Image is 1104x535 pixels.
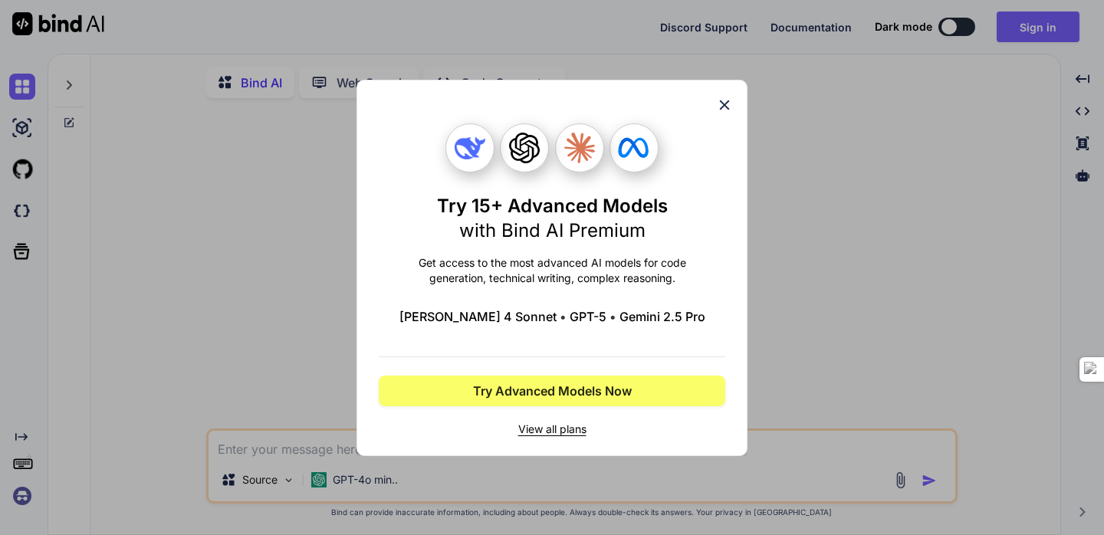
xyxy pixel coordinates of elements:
h1: Try 15+ Advanced Models [437,194,668,243]
span: with Bind AI Premium [459,219,646,241]
p: Get access to the most advanced AI models for code generation, technical writing, complex reasoning. [379,255,725,286]
span: • [560,307,567,326]
span: Try Advanced Models Now [473,382,632,400]
span: [PERSON_NAME] 4 Sonnet [399,307,557,326]
span: Gemini 2.5 Pro [619,307,705,326]
img: Deepseek [455,133,485,163]
button: Try Advanced Models Now [379,376,725,406]
span: • [609,307,616,326]
span: View all plans [379,422,725,437]
span: GPT-5 [570,307,606,326]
